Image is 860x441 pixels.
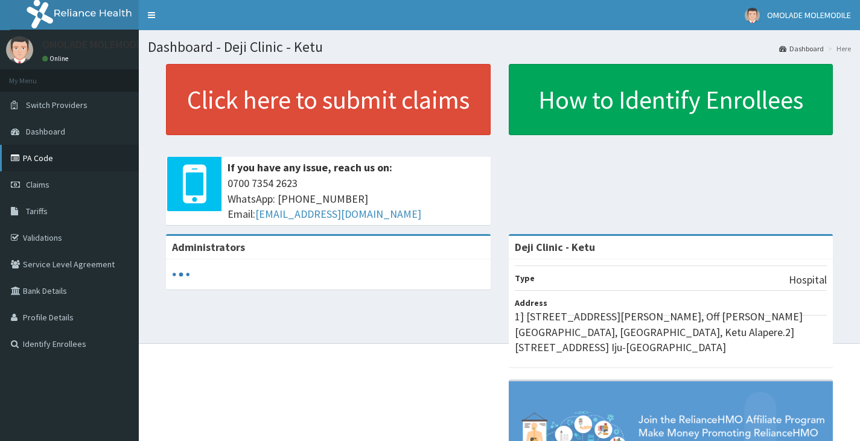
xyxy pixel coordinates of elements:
[515,240,595,254] strong: Deji Clinic - Ketu
[509,64,833,135] a: How to Identify Enrollees
[42,39,150,50] p: OMOLADE MOLEMODILE
[515,309,827,355] p: 1] [STREET_ADDRESS][PERSON_NAME], Off [PERSON_NAME][GEOGRAPHIC_DATA], [GEOGRAPHIC_DATA], Ketu Ala...
[172,240,245,254] b: Administrators
[515,273,535,284] b: Type
[26,206,48,217] span: Tariffs
[172,265,190,284] svg: audio-loading
[26,126,65,137] span: Dashboard
[767,10,851,21] span: OMOLADE MOLEMODILE
[166,64,491,135] a: Click here to submit claims
[228,160,392,174] b: If you have any issue, reach us on:
[148,39,851,55] h1: Dashboard - Deji Clinic - Ketu
[6,36,33,63] img: User Image
[515,297,547,308] b: Address
[745,8,760,23] img: User Image
[228,176,485,222] span: 0700 7354 2623 WhatsApp: [PHONE_NUMBER] Email:
[779,43,824,54] a: Dashboard
[26,100,88,110] span: Switch Providers
[26,179,49,190] span: Claims
[825,43,851,54] li: Here
[255,207,421,221] a: [EMAIL_ADDRESS][DOMAIN_NAME]
[42,54,71,63] a: Online
[789,272,827,288] p: Hospital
